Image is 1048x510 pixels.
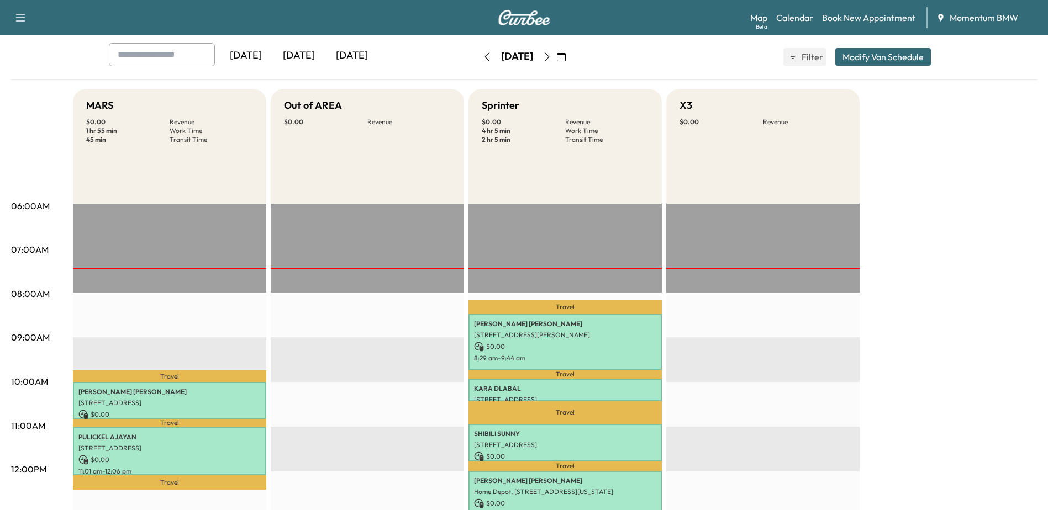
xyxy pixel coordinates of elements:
h5: X3 [680,98,692,113]
p: Revenue [170,118,253,126]
p: Travel [73,475,266,490]
p: $ 0.00 [474,451,656,461]
div: [DATE] [219,43,272,68]
div: [DATE] [325,43,378,68]
p: [PERSON_NAME] [PERSON_NAME] [474,320,656,328]
p: $ 0.00 [680,118,763,126]
p: 09:00AM [11,331,50,344]
p: 1 hr 55 min [86,126,170,135]
p: PULICKEL AJAYAN [78,433,261,442]
button: Modify Van Schedule [835,48,931,66]
div: [DATE] [501,50,533,63]
p: $ 0.00 [474,342,656,352]
img: Curbee Logo [498,10,551,25]
span: Filter [802,50,821,63]
p: $ 0.00 [482,118,565,126]
p: 10:00AM [11,375,48,388]
p: [STREET_ADDRESS] [78,399,261,407]
p: 06:00AM [11,199,50,212]
p: Travel [468,401,662,424]
button: Filter [783,48,826,66]
p: SHIBILI SUNNY [474,429,656,438]
p: 2 hr 5 min [482,135,565,144]
p: 11:01 am - 12:06 pm [78,467,261,476]
a: MapBeta [750,11,767,24]
h5: Out of AREA [284,98,342,113]
p: Travel [73,370,266,381]
p: KARA DLABAL [474,384,656,393]
p: Transit Time [565,135,649,144]
p: [STREET_ADDRESS] [474,440,656,449]
p: 07:00AM [11,243,49,256]
p: 08:00AM [11,287,50,300]
p: [STREET_ADDRESS] [78,444,261,453]
p: $ 0.00 [78,455,261,465]
p: Revenue [367,118,451,126]
a: Calendar [776,11,813,24]
p: [PERSON_NAME] [PERSON_NAME] [474,476,656,485]
p: 12:00PM [11,463,46,476]
p: $ 0.00 [284,118,367,126]
div: [DATE] [272,43,325,68]
p: [STREET_ADDRESS][PERSON_NAME] [474,331,656,339]
h5: Sprinter [482,98,519,113]
span: Momentum BMW [950,11,1018,24]
p: 4 hr 5 min [482,126,565,135]
p: Work Time [170,126,253,135]
p: 8:29 am - 9:44 am [474,354,656,363]
p: Work Time [565,126,649,135]
p: Travel [73,419,266,427]
p: Revenue [565,118,649,126]
p: $ 0.00 [78,410,261,419]
p: Revenue [763,118,846,126]
div: Beta [756,23,767,31]
p: [STREET_ADDRESS] [474,395,656,404]
p: Travel [468,300,662,315]
p: Travel [468,461,662,471]
p: $ 0.00 [86,118,170,126]
p: 11:00AM [11,419,45,432]
p: $ 0.00 [474,498,656,508]
a: Book New Appointment [822,11,915,24]
h5: MARS [86,98,113,113]
p: Home Depot, [STREET_ADDRESS][US_STATE] [474,487,656,496]
p: Travel [468,370,662,379]
p: [PERSON_NAME] [PERSON_NAME] [78,387,261,396]
p: Transit Time [170,135,253,144]
p: 45 min [86,135,170,144]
